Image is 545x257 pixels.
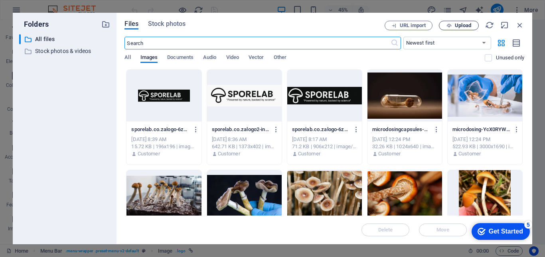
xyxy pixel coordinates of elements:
p: Customer [378,150,401,157]
i: Reload [485,21,494,29]
input: Search [124,37,390,49]
button: Upload [439,21,479,30]
i: Close [515,21,524,29]
span: All [124,53,130,64]
p: microdosing-YcX0RYWkZZG99YG1KhxzSw.jpg [452,126,510,133]
span: Stock photos [148,19,186,29]
div: [DATE] 8:39 AM [131,136,196,143]
div: 71.2 KB | 906x212 | image/jpeg [292,143,357,150]
div: 15.72 KB | 196x196 | image/png [131,143,196,150]
div: ​ [19,34,21,44]
span: Audio [203,53,216,64]
span: Video [226,53,239,64]
span: Other [274,53,286,64]
span: Files [124,19,138,29]
p: Customer [458,150,481,157]
p: Stock photos & videos [35,47,96,56]
div: [DATE] 12:24 PM [452,136,517,143]
div: Get Started [22,9,56,16]
p: Customer [298,150,320,157]
i: Create new folder [101,20,110,29]
p: sporelab.co.zalogo-6zsmjtxjPNI5gsdSXDRPug.jpg [292,126,350,133]
p: Folders [19,19,49,29]
p: Customer [218,150,240,157]
div: 5 [57,2,65,10]
div: Get Started 5 items remaining, 0% complete [4,4,63,21]
p: All files [35,35,96,44]
button: URL import [385,21,432,30]
i: Minimize [500,21,509,29]
span: Images [140,53,158,64]
p: microdosingcapsules-Bec2pjUbJBlLn1hcfn9HXw.jpeg [372,126,430,133]
p: Displays only files that are not in use on the website. Files added during this session can still... [496,54,524,61]
span: Upload [455,23,471,28]
div: [DATE] 12:24 PM [372,136,437,143]
p: sporelab.co.zalogo2-incJJTlIJxz6zQogVFG8Hg.jpg [212,126,270,133]
span: Vector [249,53,264,64]
span: URL import [400,23,426,28]
div: [DATE] 8:36 AM [212,136,277,143]
div: 642.71 KB | 1373x402 | image/png [212,143,277,150]
span: Documents [167,53,194,64]
div: 32.26 KB | 1024x640 | image/jpeg [372,143,437,150]
p: Customer [138,150,160,157]
div: [DATE] 8:17 AM [292,136,357,143]
div: 522.93 KB | 3000x1690 | image/jpeg [452,143,517,150]
div: Stock photos & videos [19,46,110,56]
p: sporelab.co.zalogo-6zsmjtxjPNI5gsdSXDRPug-sl_WhJwtnPrmMVuJIrDypA.png [131,126,189,133]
